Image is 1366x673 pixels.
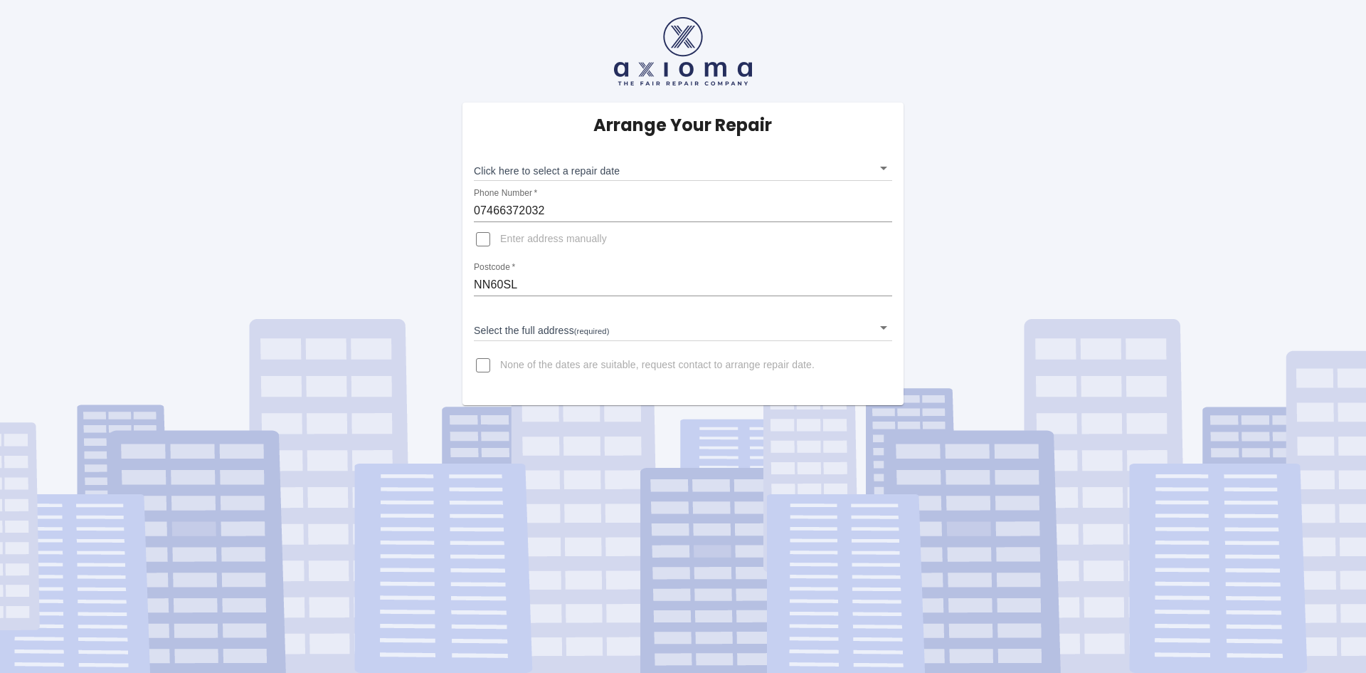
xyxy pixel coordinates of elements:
[500,232,607,246] span: Enter address manually
[500,358,815,372] span: None of the dates are suitable, request contact to arrange repair date.
[593,114,772,137] h5: Arrange Your Repair
[474,261,515,273] label: Postcode
[474,187,537,199] label: Phone Number
[614,17,752,85] img: axioma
